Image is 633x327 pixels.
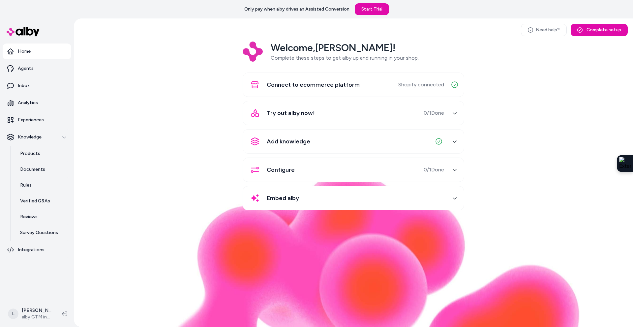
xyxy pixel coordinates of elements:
[271,42,419,54] h2: Welcome, [PERSON_NAME] !
[247,77,460,93] button: Connect to ecommerce platformShopify connected
[619,157,631,170] img: Extension Icon
[14,177,71,193] a: Rules
[127,170,580,327] img: alby Bubble
[14,193,71,209] a: Verified Q&As
[267,80,360,89] span: Connect to ecommerce platform
[20,166,45,173] p: Documents
[20,229,58,236] p: Survey Questions
[14,209,71,225] a: Reviews
[22,307,51,314] p: [PERSON_NAME]
[14,225,71,241] a: Survey Questions
[18,48,31,55] p: Home
[18,134,42,140] p: Knowledge
[521,24,567,36] a: Need help?
[20,198,50,204] p: Verified Q&As
[18,247,45,253] p: Integrations
[20,150,40,157] p: Products
[4,303,57,324] button: L[PERSON_NAME]alby GTM internal
[424,109,444,117] span: 0 / 1 Done
[424,166,444,174] span: 0 / 1 Done
[8,309,18,319] span: L
[18,100,38,106] p: Analytics
[571,24,628,36] button: Complete setup
[247,105,460,121] button: Try out alby now!0/1Done
[20,182,32,189] p: Rules
[267,193,299,203] span: Embed alby
[3,242,71,258] a: Integrations
[398,81,444,89] span: Shopify connected
[267,137,310,146] span: Add knowledge
[3,44,71,59] a: Home
[3,112,71,128] a: Experiences
[18,82,30,89] p: Inbox
[243,42,263,62] img: Logo
[244,6,349,13] p: Only pay when alby drives an Assisted Conversion
[7,27,40,36] img: alby Logo
[247,134,460,149] button: Add knowledge
[3,129,71,145] button: Knowledge
[355,3,389,15] a: Start Trial
[267,165,295,174] span: Configure
[247,190,460,206] button: Embed alby
[247,162,460,178] button: Configure0/1Done
[14,162,71,177] a: Documents
[22,314,51,320] span: alby GTM internal
[3,61,71,76] a: Agents
[3,95,71,111] a: Analytics
[18,65,34,72] p: Agents
[14,146,71,162] a: Products
[3,78,71,94] a: Inbox
[20,214,38,220] p: Reviews
[271,55,419,61] span: Complete these steps to get alby up and running in your shop.
[18,117,44,123] p: Experiences
[267,108,315,118] span: Try out alby now!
